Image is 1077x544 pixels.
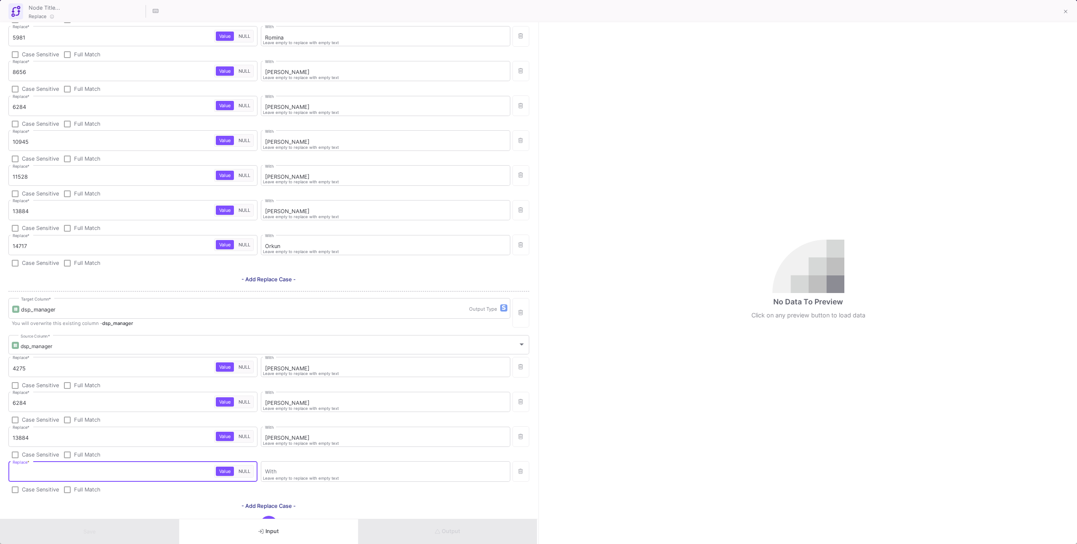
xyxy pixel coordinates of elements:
button: NULL [237,101,252,110]
button: Value [216,136,234,145]
mat-hint: Leave empty to replace with empty text [263,145,339,150]
button: Input [179,519,358,544]
span: Case Sensitive [22,382,59,388]
span: Value [218,68,232,74]
img: replace-ui.svg [11,6,21,17]
span: Value [218,433,232,439]
span: - Add Replace Case - [241,276,296,283]
span: Full Match [74,16,101,23]
button: NULL [237,66,252,76]
span: Value [218,468,232,474]
span: Input [258,528,279,534]
span: NULL [237,433,252,439]
button: NULL [237,240,252,249]
span: Case Sensitive [22,51,59,58]
span: Case Sensitive [22,260,59,266]
span: Case Sensitive [22,16,59,23]
span: NULL [237,68,252,74]
img: no-data.svg [772,240,844,293]
span: Value [218,207,232,213]
button: Value [216,171,234,180]
span: - Add Replace Case - [241,503,296,509]
span: Full Match [74,225,101,231]
span: Value [218,242,232,248]
span: NULL [237,33,252,39]
button: NULL [237,206,252,215]
button: NULL [237,136,252,145]
span: Value [218,103,232,108]
p: You will overwrite this existing column - [8,320,510,327]
button: Value [216,32,234,41]
span: Full Match [74,486,101,493]
span: Case Sensitive [22,156,59,162]
span: dsp_manager [21,343,52,349]
button: Value [216,240,234,249]
button: NULL [237,362,252,372]
span: Value [218,399,232,405]
button: NULL [237,32,252,41]
button: Value [216,397,234,407]
mat-hint: Leave empty to replace with empty text [263,214,339,219]
span: Case Sensitive [22,452,59,458]
span: Full Match [74,121,101,127]
div: Click on any preview button to load data [751,311,865,320]
mat-hint: Leave empty to replace with empty text [263,406,339,411]
mat-hint: Leave empty to replace with empty text [263,180,339,185]
span: Full Match [74,190,101,197]
mat-hint: Leave empty to replace with empty text [263,371,339,376]
mat-hint: Leave empty to replace with empty text [263,476,339,481]
span: NULL [237,137,252,143]
span: NULL [237,103,252,108]
input: Node Title... [27,2,144,13]
span: dsp_manager [102,320,133,326]
button: Value [216,432,234,441]
span: Replace [29,13,47,20]
button: - Add Replace Case - [235,273,302,286]
span: Value [218,364,232,370]
span: NULL [237,207,252,213]
mat-hint: Leave empty to replace with empty text [263,75,339,80]
span: NULL [237,172,252,178]
span: Case Sensitive [22,121,59,127]
button: Value [216,467,234,476]
span: NULL [237,468,252,474]
span: Value [218,137,232,143]
span: Case Sensitive [22,225,59,231]
div: Output Type [469,306,497,312]
button: Hotkeys List [147,3,164,20]
span: Full Match [74,417,101,423]
button: NULL [237,467,252,476]
button: Value [216,362,234,372]
span: Full Match [74,452,101,458]
button: NULL [237,397,252,407]
button: Value [216,101,234,110]
span: Full Match [74,51,101,58]
span: Value [218,33,232,39]
button: Value [216,66,234,76]
span: Full Match [74,156,101,162]
span: Value [218,172,232,178]
span: Case Sensitive [22,190,59,197]
mat-hint: Leave empty to replace with empty text [263,249,339,254]
span: Case Sensitive [22,417,59,423]
span: Full Match [74,382,101,388]
button: - Add Replace Case - [235,500,302,512]
span: Case Sensitive [22,86,59,92]
div: No Data To Preview [773,296,843,307]
button: NULL [237,171,252,180]
button: NULL [237,432,252,441]
span: NULL [237,399,252,405]
span: Full Match [74,260,101,266]
span: Full Match [74,86,101,92]
span: Case Sensitive [22,486,59,493]
mat-hint: Leave empty to replace with empty text [263,40,339,45]
button: Value [216,206,234,215]
span: NULL [237,242,252,248]
span: NULL [237,364,252,370]
mat-hint: Leave empty to replace with empty text [263,110,339,115]
mat-hint: Leave empty to replace with empty text [263,441,339,446]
